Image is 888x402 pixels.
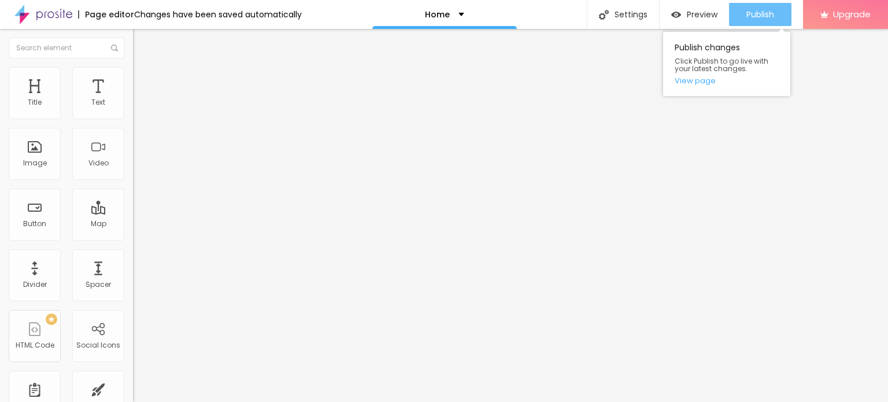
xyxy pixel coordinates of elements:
div: Text [91,98,105,106]
div: Image [23,159,47,167]
div: Video [88,159,109,167]
a: View page [675,77,779,84]
span: Publish [746,10,774,19]
span: Preview [687,10,717,19]
p: Home [425,10,450,19]
div: Map [91,220,106,228]
button: Preview [660,3,729,26]
div: Page editor [78,10,134,19]
div: HTML Code [16,341,54,349]
img: Icone [111,45,118,51]
span: Upgrade [833,9,871,19]
span: Click Publish to go live with your latest changes. [675,57,779,72]
div: Changes have been saved automatically [134,10,302,19]
div: Publish changes [663,32,790,96]
button: Publish [729,3,791,26]
img: view-1.svg [671,10,681,20]
div: Title [28,98,42,106]
iframe: Editor [133,29,888,402]
div: Button [23,220,46,228]
input: Search element [9,38,124,58]
div: Spacer [86,281,111,289]
div: Social Icons [76,341,120,349]
img: Icone [599,10,609,20]
div: Divider [23,281,47,289]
